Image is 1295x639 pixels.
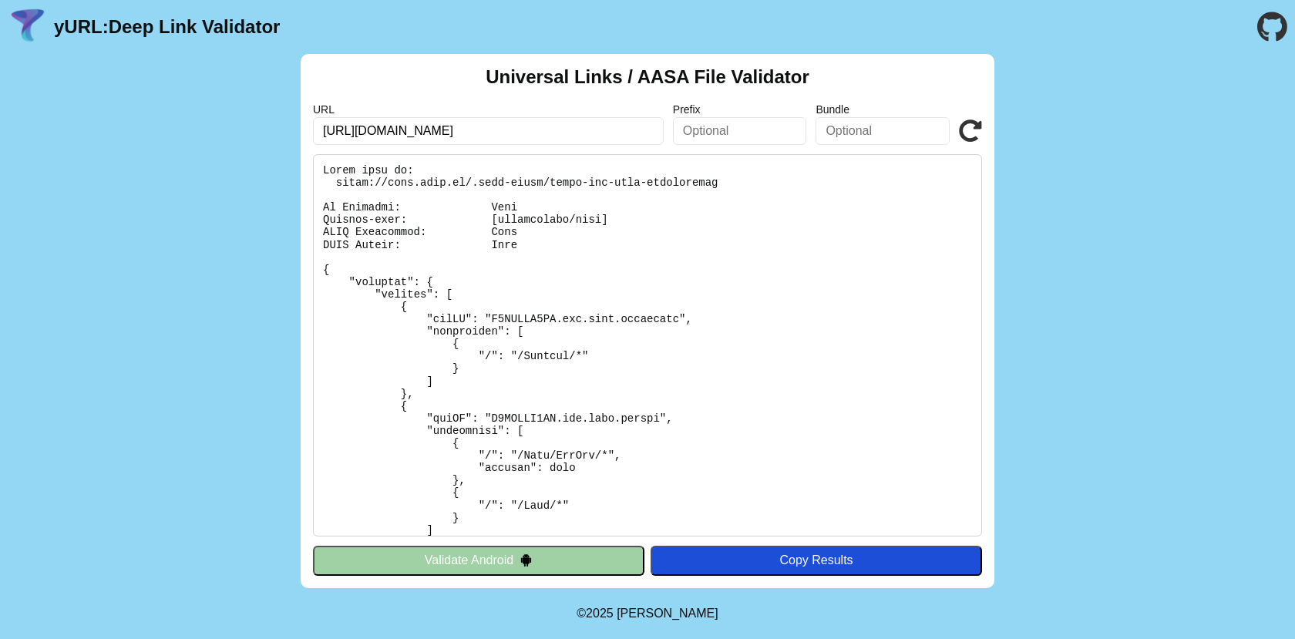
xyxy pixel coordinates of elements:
input: Required [313,117,664,145]
input: Optional [673,117,807,145]
input: Optional [816,117,950,145]
span: 2025 [586,607,614,620]
img: yURL Logo [8,7,48,47]
button: Copy Results [651,546,982,575]
label: Prefix [673,103,807,116]
label: Bundle [816,103,950,116]
img: droidIcon.svg [520,553,533,567]
label: URL [313,103,664,116]
footer: © [577,588,718,639]
h2: Universal Links / AASA File Validator [486,66,809,88]
div: Copy Results [658,553,974,567]
button: Validate Android [313,546,644,575]
a: Michael Ibragimchayev's Personal Site [617,607,718,620]
pre: Lorem ipsu do: sitam://cons.adip.el/.sedd-eiusm/tempo-inc-utla-etdoloremag Al Enimadmi: Veni Quis... [313,154,982,536]
a: yURL:Deep Link Validator [54,16,280,38]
